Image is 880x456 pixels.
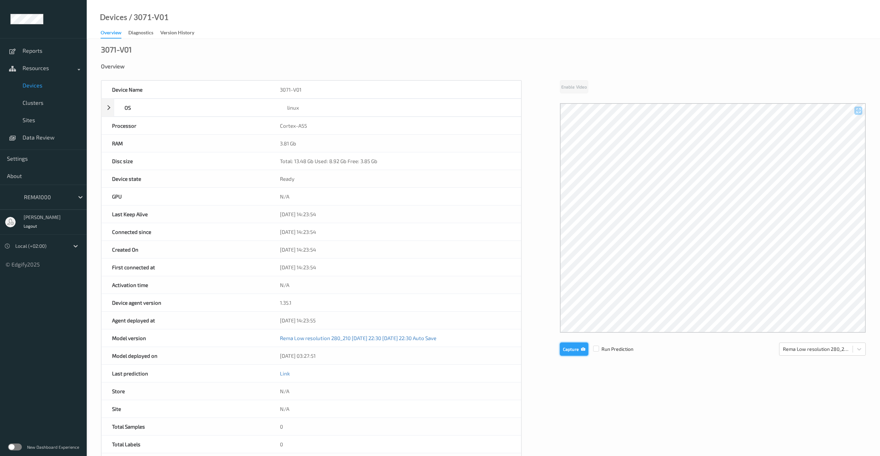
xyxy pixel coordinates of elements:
div: [DATE] 14:23:55 [270,312,521,329]
div: 0 [270,436,521,453]
div: Agent deployed at [102,312,270,329]
div: 1.35.1 [270,294,521,311]
div: Disc size [102,152,270,170]
div: Cortex-A55 [270,117,521,134]
div: OSlinux [101,99,521,117]
a: Rema Low resolution 280_210 [DATE] 22:30 [DATE] 22:30 Auto Save [280,335,436,341]
div: RAM [102,135,270,152]
div: 3.81 Gb [270,135,521,152]
a: Version History [160,28,201,38]
div: [DATE] 14:23:54 [270,223,521,240]
div: Device Name [102,81,270,98]
div: [DATE] 14:23:54 [270,241,521,258]
div: 3071-V01 [270,81,521,98]
a: Link [280,370,290,377]
div: 3071-V01 [101,46,132,53]
div: First connected at [102,259,270,276]
div: Model deployed on [102,347,270,364]
div: Store [102,382,270,400]
div: Activation time [102,276,270,294]
div: GPU [102,188,270,205]
div: Overview [101,29,121,39]
a: Overview [101,28,128,39]
button: Capture [560,343,588,356]
div: Device state [102,170,270,187]
div: / 3071-V01 [127,14,169,21]
div: [DATE] 14:23:54 [270,205,521,223]
div: N/A [270,188,521,205]
span: Run Prediction [588,346,633,353]
div: Model version [102,329,270,347]
div: linux [277,99,521,116]
button: Enable Video [560,80,588,93]
div: Version History [160,29,194,38]
div: N/A [270,382,521,400]
div: Total Samples [102,418,270,435]
div: Last prediction [102,365,270,382]
div: 0 [270,418,521,435]
div: Overview [101,63,866,70]
div: Processor [102,117,270,134]
div: [DATE] 03:27:51 [270,347,521,364]
a: Diagnostics [128,28,160,38]
div: Diagnostics [128,29,153,38]
a: Devices [100,14,127,21]
div: Last Keep Alive [102,205,270,223]
div: Total: 13.48 Gb Used: 8.92 Gb Free: 3.85 Gb [270,152,521,170]
div: N/A [270,400,521,417]
div: Total Labels [102,436,270,453]
div: Site [102,400,270,417]
div: Connected since [102,223,270,240]
div: Device agent version [102,294,270,311]
div: [DATE] 14:23:54 [270,259,521,276]
div: N/A [270,276,521,294]
div: Created On [102,241,270,258]
div: Ready [270,170,521,187]
div: OS [114,99,277,116]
